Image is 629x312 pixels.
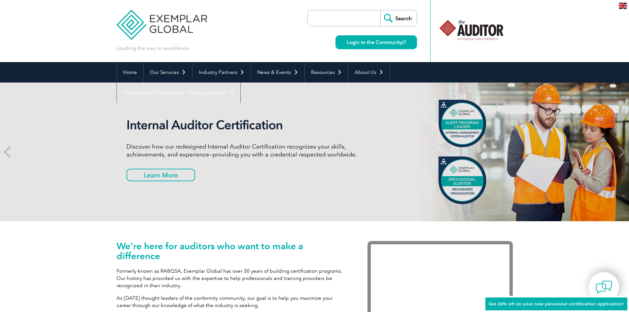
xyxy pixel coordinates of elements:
a: About Us [348,62,390,83]
a: Learn More [126,169,195,181]
h1: We’re here for auditors who want to make a difference [117,241,348,261]
img: open_square.png [402,40,406,44]
img: contact-chat.png [596,279,612,295]
a: Find Certified Professional / Training Provider [117,83,240,103]
p: Leading the way to excellence [117,45,189,52]
p: As [DATE] thought leaders of the conformity community, our goal is to help you maximize your care... [117,295,348,309]
p: Discover how our redesigned Internal Auditor Certification recognizes your skills, achievements, ... [126,143,374,158]
a: Login to the Community [335,35,417,49]
input: Search [380,10,417,26]
a: News & Events [251,62,304,83]
a: Home [117,62,143,83]
p: Formerly known as RABQSA, Exemplar Global has over 30 years of building certification programs. O... [117,267,348,289]
img: en [619,3,627,9]
h2: Internal Auditor Certification [126,118,374,133]
a: Resources [305,62,348,83]
span: Get 20% off on your new personnel certification application! [489,301,624,306]
a: Industry Partners [192,62,251,83]
a: Our Services [144,62,192,83]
